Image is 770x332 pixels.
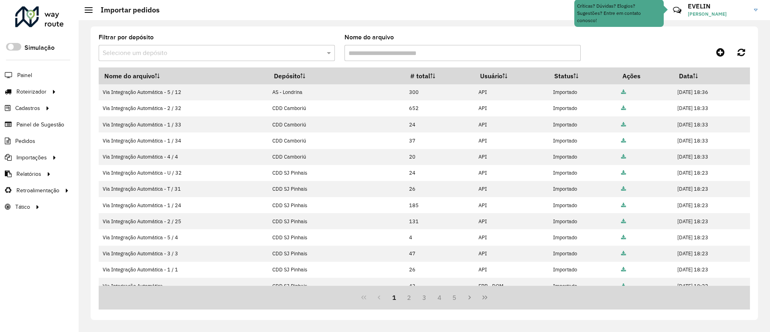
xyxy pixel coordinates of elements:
[405,149,474,165] td: 20
[405,246,474,262] td: 47
[549,262,617,278] td: Importado
[16,120,64,129] span: Painel de Sugestão
[405,181,474,197] td: 26
[549,67,617,84] th: Status
[99,262,268,278] td: Via Integração Automática - 1 / 1
[17,71,32,79] span: Painel
[621,234,626,241] a: Arquivo completo
[549,100,617,116] td: Importado
[549,229,617,245] td: Importado
[99,149,268,165] td: Via Integração Automática - 4 / 4
[474,100,549,116] td: API
[405,116,474,132] td: 24
[268,84,405,100] td: AS - Londrina
[99,181,268,197] td: Via Integração Automática - T / 31
[474,116,549,132] td: API
[344,33,394,42] label: Nome do arquivo
[405,262,474,278] td: 26
[474,213,549,229] td: API
[673,132,750,149] td: [DATE] 18:33
[268,181,405,197] td: CDD SJ Pinhais
[99,246,268,262] td: Via Integração Automática - 3 / 3
[673,246,750,262] td: [DATE] 18:23
[16,88,47,96] span: Roteirizador
[99,165,268,181] td: Via Integração Automática - U / 32
[549,197,617,213] td: Importado
[621,137,626,144] a: Arquivo completo
[405,67,474,84] th: # total
[621,202,626,209] a: Arquivo completo
[621,105,626,112] a: Arquivo completo
[15,203,30,211] span: Tático
[549,165,617,181] td: Importado
[673,84,750,100] td: [DATE] 18:36
[474,132,549,149] td: API
[477,290,492,305] button: Last Page
[99,116,268,132] td: Via Integração Automática - 1 / 33
[621,218,626,225] a: Arquivo completo
[669,2,686,19] a: Contato Rápido
[673,181,750,197] td: [DATE] 18:23
[474,197,549,213] td: API
[405,213,474,229] td: 131
[688,2,748,10] h3: EVELIN
[405,278,474,294] td: 43
[688,10,748,18] span: [PERSON_NAME]
[405,84,474,100] td: 300
[268,213,405,229] td: CDD SJ Pinhais
[405,165,474,181] td: 24
[405,197,474,213] td: 185
[99,67,268,84] th: Nome do arquivo
[268,100,405,116] td: CDD Camboriú
[405,132,474,149] td: 37
[617,67,673,84] th: Ações
[621,266,626,273] a: Arquivo completo
[621,169,626,176] a: Arquivo completo
[93,6,160,14] h2: Importar pedidos
[673,197,750,213] td: [DATE] 18:23
[15,104,40,112] span: Cadastros
[474,165,549,181] td: API
[549,278,617,294] td: Importado
[549,246,617,262] td: Importado
[621,89,626,96] a: Arquivo completo
[549,213,617,229] td: Importado
[24,43,55,53] label: Simulação
[99,278,268,294] td: Via Integração Automática
[474,84,549,100] td: API
[15,137,35,145] span: Pedidos
[99,229,268,245] td: Via Integração Automática - 5 / 4
[99,132,268,149] td: Via Integração Automática - 1 / 34
[549,181,617,197] td: Importado
[99,100,268,116] td: Via Integração Automática - 2 / 32
[16,153,47,162] span: Importações
[549,84,617,100] td: Importado
[673,116,750,132] td: [DATE] 18:33
[405,229,474,245] td: 4
[673,278,750,294] td: [DATE] 18:22
[673,262,750,278] td: [DATE] 18:23
[405,100,474,116] td: 652
[549,116,617,132] td: Importado
[268,229,405,245] td: CDD SJ Pinhais
[417,290,432,305] button: 3
[474,229,549,245] td: API
[474,181,549,197] td: API
[99,197,268,213] td: Via Integração Automática - 1 / 24
[673,149,750,165] td: [DATE] 18:33
[99,84,268,100] td: Via Integração Automática - 5 / 12
[673,213,750,229] td: [DATE] 18:23
[99,213,268,229] td: Via Integração Automática - 2 / 25
[268,165,405,181] td: CDD SJ Pinhais
[621,121,626,128] a: Arquivo completo
[16,186,59,195] span: Retroalimentação
[474,278,549,294] td: ERP - DOM
[268,262,405,278] td: CDD SJ Pinhais
[268,278,405,294] td: CDD SJ Pinhais
[673,67,750,84] th: Data
[268,197,405,213] td: CDD SJ Pinhais
[387,290,402,305] button: 1
[673,165,750,181] td: [DATE] 18:23
[621,250,626,257] a: Arquivo completo
[549,149,617,165] td: Importado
